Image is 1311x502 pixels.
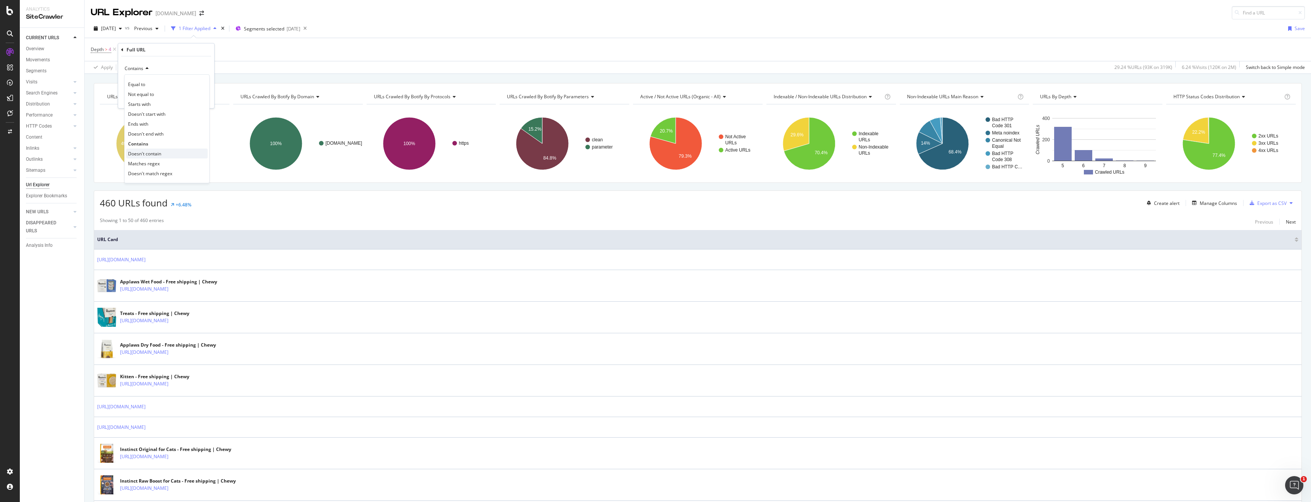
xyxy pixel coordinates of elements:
text: 3xx URLs [1258,141,1278,146]
text: Equal [992,144,1004,149]
div: Inlinks [26,144,39,152]
img: main image [97,473,116,497]
a: DISAPPEARED URLS [26,219,71,235]
div: [DATE] [287,26,300,32]
text: 70.4% [814,150,827,155]
a: Segments [26,67,79,75]
svg: A chart. [100,110,229,177]
span: Contains [128,141,148,147]
div: Applaws Wet Food - Free shipping | Chewy [120,278,217,285]
div: Manage Columns [1200,200,1237,206]
div: Performance [26,111,53,119]
span: URLs Crawled By Botify By parameters [507,93,589,100]
text: 400 [1042,116,1050,121]
a: Sitemaps [26,166,71,174]
text: https [459,141,469,146]
span: Previous [131,25,152,32]
span: Active / Not Active URLs (organic - all) [640,93,721,100]
img: main image [97,304,116,331]
button: Switch back to Simple mode [1243,61,1305,74]
h4: URLs by Depth [1039,91,1156,103]
h4: Active / Not Active URLs [639,91,756,103]
text: 2xx URLs [1258,133,1278,139]
div: Segments [26,67,46,75]
text: 79.3% [679,153,692,159]
a: [URL][DOMAIN_NAME] [97,256,146,264]
div: 1 Filter Applied [179,25,210,32]
input: Find a URL [1232,6,1305,19]
span: Indexable / Non-Indexable URLs distribution [774,93,867,100]
span: Depth [91,46,104,53]
iframe: Intercom live chat [1285,476,1303,494]
span: 2025 Oct. 4th [101,25,116,32]
div: Next [1286,219,1296,225]
div: Sitemaps [26,166,45,174]
img: main image [97,374,116,387]
a: Inlinks [26,144,71,152]
text: 49.6% [121,141,134,146]
text: parameter [592,144,613,150]
a: NEW URLS [26,208,71,216]
h4: URLs Crawled By Botify By parameters [505,91,622,103]
div: A chart. [633,110,763,177]
a: [URL][DOMAIN_NAME] [97,403,146,411]
div: URL Explorer [91,6,152,19]
text: 29.6% [790,132,803,137]
button: Create alert [1144,197,1180,209]
text: 77.4% [1213,153,1226,158]
span: URLs by Depth [1040,93,1071,100]
h4: URLs Crawled By Botify By pagetype [106,91,223,103]
img: main image [97,279,116,292]
text: URLs [859,137,870,142]
span: HTTP Status Codes Distribution [1173,93,1240,100]
h4: Non-Indexable URLs Main Reason [906,91,1016,103]
span: 460 URLs found [100,197,168,209]
text: Code 301 [992,123,1012,128]
button: Manage Columns [1189,198,1237,208]
span: URLs Crawled By Botify By protocols [374,93,450,100]
text: [DOMAIN_NAME] [325,141,362,146]
span: Doesn't contain [128,150,161,157]
a: Outlinks [26,155,71,163]
button: Previous [131,22,162,35]
svg: A chart. [1033,110,1162,177]
div: Kitten - Free shipping | Chewy [120,373,202,380]
a: Movements [26,56,79,64]
text: Indexable [859,131,878,136]
svg: A chart. [766,110,896,177]
div: Content [26,133,42,141]
text: 100% [403,141,415,146]
text: 5 [1062,163,1064,168]
div: SiteCrawler [26,13,78,21]
button: 1 Filter Applied [168,22,220,35]
button: Apply [91,61,113,74]
text: Crawled URLs [1035,125,1040,154]
span: Contains [125,65,143,72]
text: 6 [1082,163,1085,168]
text: Code 308 [992,157,1012,162]
button: Save [1285,22,1305,35]
div: NEW URLS [26,208,48,216]
text: URLs [859,150,870,156]
span: vs [125,24,131,31]
span: Not equal to [128,91,154,98]
div: A chart. [500,110,629,177]
a: [URL][DOMAIN_NAME] [120,453,168,460]
span: > [105,46,107,53]
button: Clear [116,61,138,74]
text: 84.8% [543,155,556,161]
div: Create alert [1154,200,1180,206]
img: main image [97,441,116,466]
span: Doesn't start with [128,111,165,117]
div: Showing 1 to 50 of 460 entries [100,217,164,226]
img: main image [97,340,116,358]
div: Analytics [26,6,78,13]
div: Instinct Raw Boost for Cats - Free shipping | Chewy [120,478,236,484]
span: Starts with [128,101,151,107]
span: 1 [1301,476,1307,482]
div: [DOMAIN_NAME] [155,10,196,17]
div: Search Engines [26,89,58,97]
span: URL Card [97,236,1293,243]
